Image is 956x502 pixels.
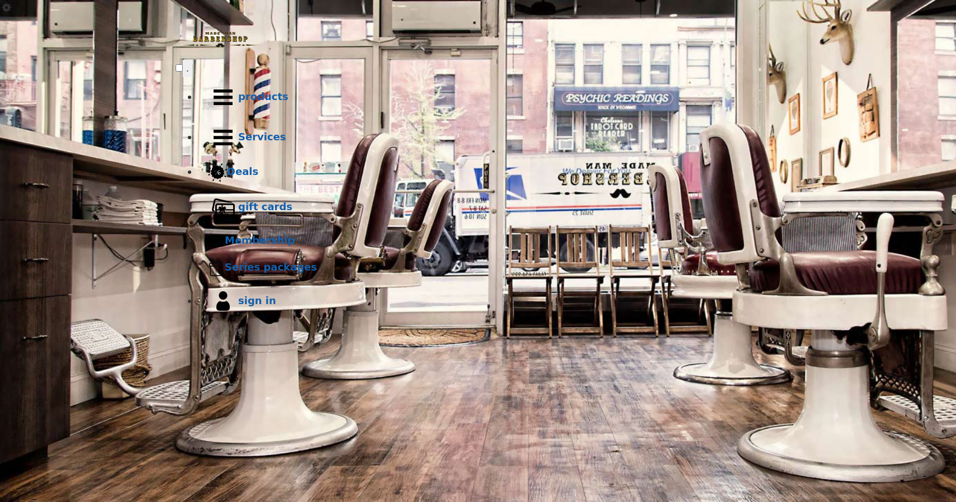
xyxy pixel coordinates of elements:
[198,158,780,187] a: DealsDeals
[198,77,780,117] a: Productsproducts
[198,228,780,254] a: MembershipMembership
[238,201,292,212] b: gift cards
[208,259,225,276] img: Series packages
[198,187,780,228] a: Gift cardsgift cards
[198,281,780,321] a: sign insign in
[208,233,225,249] img: Membership
[176,22,265,58] img: Made Man Barbershop logo
[198,254,780,281] a: Series packagesSeries packages
[208,163,227,182] img: Deals
[238,295,276,306] b: sign in
[186,63,189,74] span: .
[238,91,288,102] b: products
[208,286,238,316] img: sign in
[183,60,192,77] button: menu toggle
[225,234,295,246] b: Membership
[208,82,238,112] img: Products
[198,117,780,158] a: ServicesServices
[238,131,286,143] b: Services
[227,165,258,177] b: Deals
[225,261,317,273] b: Series packages
[176,64,183,72] input: menu toggle
[208,192,238,222] img: Gift cards
[208,122,238,153] img: Services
